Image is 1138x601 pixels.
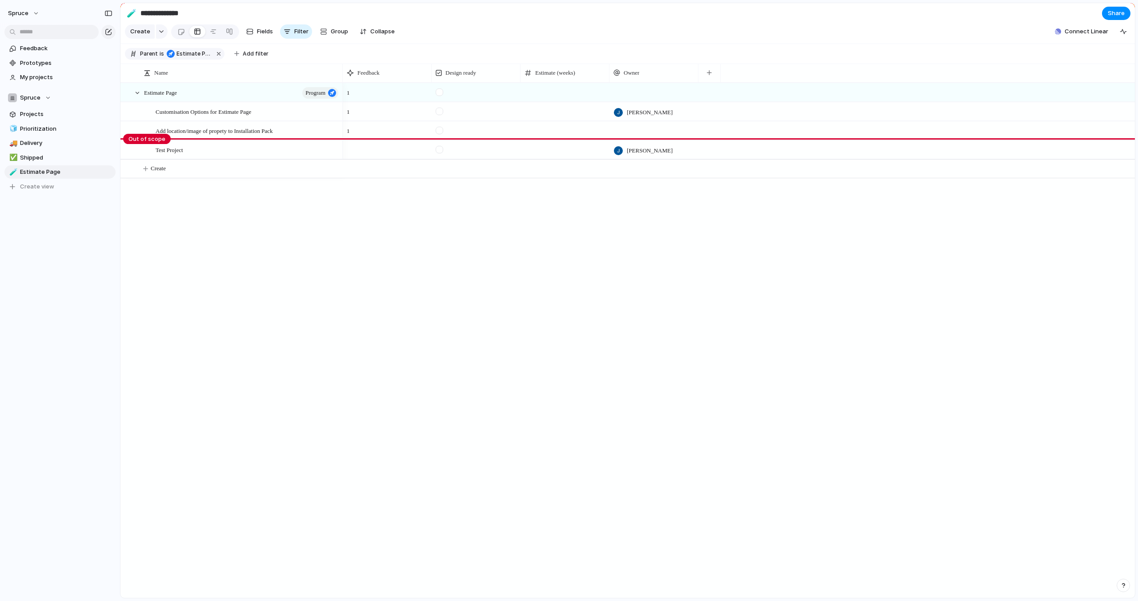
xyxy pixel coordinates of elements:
[343,122,353,136] span: 1
[176,50,211,58] span: Estimate Page
[124,6,139,20] button: 🧪
[140,50,158,58] span: Parent
[20,93,40,102] span: Spruce
[20,124,112,133] span: Prioritization
[160,50,164,58] span: is
[305,87,325,99] span: Program
[4,165,116,179] a: 🧪Estimate Page
[130,27,150,36] span: Create
[20,153,112,162] span: Shipped
[343,84,353,97] span: 1
[280,24,312,39] button: Filter
[20,110,112,119] span: Projects
[624,68,639,77] span: Owner
[4,180,116,193] button: Create view
[20,139,112,148] span: Delivery
[154,68,168,77] span: Name
[535,68,575,77] span: Estimate (weeks)
[125,24,155,39] button: Create
[167,50,211,58] span: Estimate Page
[1065,27,1108,36] span: Connect Linear
[20,168,112,176] span: Estimate Page
[4,151,116,164] a: ✅Shipped
[123,134,171,144] span: Out of scope
[4,6,44,20] button: Spruce
[1102,7,1130,20] button: Share
[8,124,17,133] button: 🧊
[156,144,183,155] span: Test Project
[357,68,380,77] span: Feedback
[8,139,17,148] button: 🚚
[331,27,348,36] span: Group
[20,59,112,68] span: Prototypes
[156,125,273,136] span: Add location/image of propety to Installation Pack
[243,24,276,39] button: Fields
[257,27,273,36] span: Fields
[356,24,398,39] button: Collapse
[9,167,16,177] div: 🧪
[8,168,17,176] button: 🧪
[1108,9,1125,18] span: Share
[8,9,28,18] span: Spruce
[627,146,673,155] span: [PERSON_NAME]
[229,48,274,60] button: Add filter
[127,7,136,19] div: 🧪
[9,138,16,148] div: 🚚
[4,56,116,70] a: Prototypes
[4,71,116,84] a: My projects
[20,44,112,53] span: Feedback
[627,108,673,117] span: [PERSON_NAME]
[8,153,17,162] button: ✅
[144,87,177,97] span: Estimate Page
[4,42,116,55] a: Feedback
[165,49,213,59] button: Estimate Page
[302,87,338,99] button: Program
[9,152,16,163] div: ✅
[243,50,268,58] span: Add filter
[4,91,116,104] button: Spruce
[343,103,353,116] span: 1
[445,68,476,77] span: Design ready
[151,164,166,173] span: Create
[4,136,116,150] a: 🚚Delivery
[20,182,54,191] span: Create view
[370,27,395,36] span: Collapse
[156,106,251,116] span: Customisation Options for Estimate Page
[4,122,116,136] a: 🧊Prioritization
[294,27,309,36] span: Filter
[20,73,112,82] span: My projects
[316,24,353,39] button: Group
[9,124,16,134] div: 🧊
[158,49,166,59] button: is
[1051,25,1112,38] button: Connect Linear
[4,108,116,121] a: Projects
